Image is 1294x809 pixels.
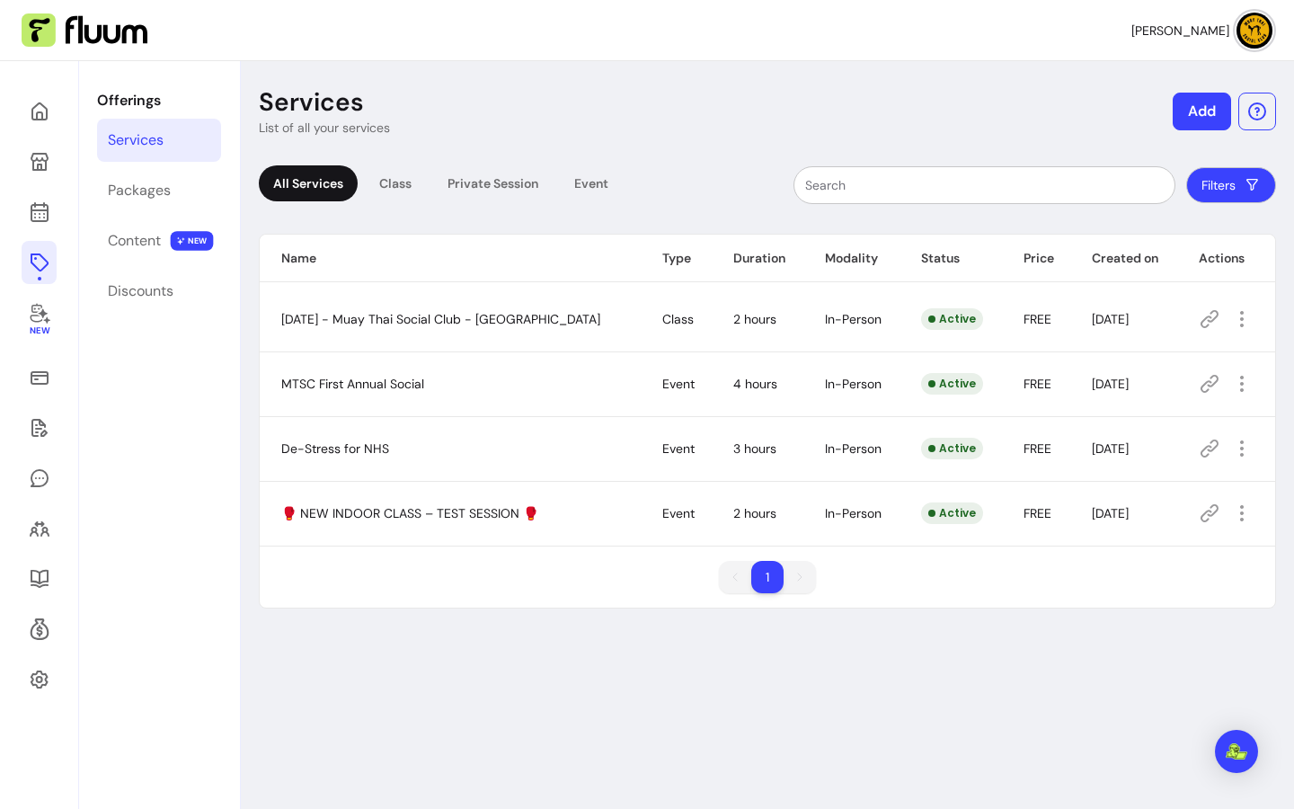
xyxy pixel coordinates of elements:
button: Add [1173,93,1231,130]
a: Refer & Earn [22,608,57,651]
span: FREE [1024,440,1051,457]
span: FREE [1024,311,1051,327]
span: [DATE] [1092,376,1129,392]
span: NEW [171,231,214,251]
a: Services [97,119,221,162]
th: Name [260,235,641,282]
a: Content NEW [97,219,221,262]
span: 3 hours [733,440,776,457]
span: Event [662,376,695,392]
p: Services [259,86,364,119]
a: Settings [22,658,57,701]
span: 4 hours [733,376,777,392]
div: Discounts [108,280,173,302]
a: Resources [22,557,57,600]
a: Home [22,90,57,133]
span: [DATE] [1092,440,1129,457]
span: Event [662,505,695,521]
span: In-Person [825,505,882,521]
span: Class [662,311,694,327]
nav: pagination navigation [710,552,825,602]
button: avatar[PERSON_NAME] [1131,13,1272,49]
span: [DATE] [1092,311,1129,327]
span: [DATE] - Muay Thai Social Club - [GEOGRAPHIC_DATA] [281,311,600,327]
a: Offerings [22,241,57,284]
th: Price [1002,235,1070,282]
p: Offerings [97,90,221,111]
div: Open Intercom Messenger [1215,730,1258,773]
th: Type [641,235,711,282]
span: De-Stress for NHS [281,440,389,457]
th: Modality [803,235,900,282]
span: MTSC First Annual Social [281,376,424,392]
div: Content [108,230,161,252]
div: Class [365,165,426,201]
div: All Services [259,165,358,201]
th: Status [900,235,1002,282]
a: Clients [22,507,57,550]
span: New [29,325,49,337]
div: Private Session [433,165,553,201]
a: Calendar [22,191,57,234]
a: My Messages [22,457,57,500]
button: Filters [1186,167,1276,203]
span: [DATE] [1092,505,1129,521]
span: In-Person [825,440,882,457]
span: 2 hours [733,505,776,521]
div: Active [921,438,983,459]
a: Discounts [97,270,221,313]
img: avatar [1236,13,1272,49]
div: Event [560,165,623,201]
th: Actions [1177,235,1275,282]
p: List of all your services [259,119,390,137]
input: Search [805,176,1164,194]
a: New [22,291,57,349]
a: Sales [22,356,57,399]
a: Packages [97,169,221,212]
span: FREE [1024,376,1051,392]
a: Waivers [22,406,57,449]
span: [PERSON_NAME] [1131,22,1229,40]
span: 🥊 NEW INDOOR CLASS – TEST SESSION 🥊 [281,505,538,521]
span: 2 hours [733,311,776,327]
div: Active [921,502,983,524]
span: FREE [1024,505,1051,521]
div: Active [921,308,983,330]
span: In-Person [825,311,882,327]
img: Fluum Logo [22,13,147,48]
th: Duration [712,235,803,282]
a: My Page [22,140,57,183]
div: Services [108,129,164,151]
div: Active [921,373,983,395]
li: pagination item 1 active [751,561,784,593]
span: Event [662,440,695,457]
th: Created on [1070,235,1177,282]
span: In-Person [825,376,882,392]
div: Packages [108,180,171,201]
